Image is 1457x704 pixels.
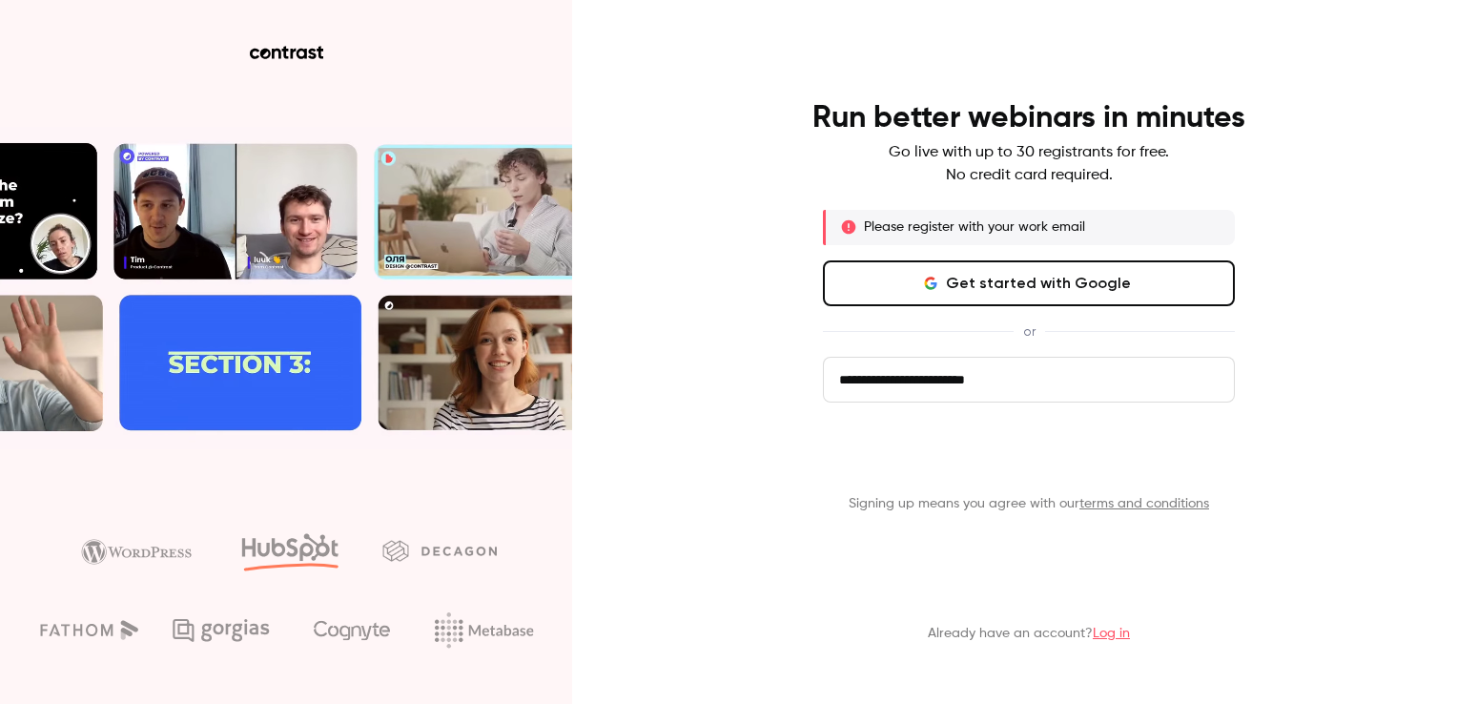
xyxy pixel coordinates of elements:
p: Already have an account? [928,624,1130,643]
p: Go live with up to 30 registrants for free. No credit card required. [889,141,1169,187]
span: or [1014,321,1045,342]
p: Signing up means you agree with our [823,494,1235,513]
button: Get started [823,433,1235,479]
p: Please register with your work email [864,217,1085,237]
h4: Run better webinars in minutes [812,99,1245,137]
a: terms and conditions [1079,497,1209,510]
a: Log in [1093,627,1130,640]
button: Get started with Google [823,260,1235,306]
img: decagon [382,540,497,561]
